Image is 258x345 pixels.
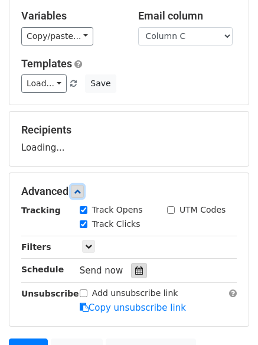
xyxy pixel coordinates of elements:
label: Track Clicks [92,218,141,230]
label: Add unsubscribe link [92,287,178,300]
strong: Tracking [21,206,61,215]
h5: Recipients [21,123,237,136]
strong: Unsubscribe [21,289,79,298]
a: Templates [21,57,72,70]
h5: Email column [138,9,237,22]
h5: Advanced [21,185,237,198]
h5: Variables [21,9,120,22]
button: Save [85,74,116,93]
a: Copy/paste... [21,27,93,45]
label: Track Opens [92,204,143,216]
iframe: Chat Widget [199,288,258,345]
strong: Filters [21,242,51,252]
a: Load... [21,74,67,93]
a: Copy unsubscribe link [80,302,186,313]
span: Send now [80,265,123,276]
label: UTM Codes [179,204,226,216]
div: Loading... [21,123,237,154]
strong: Schedule [21,265,64,274]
